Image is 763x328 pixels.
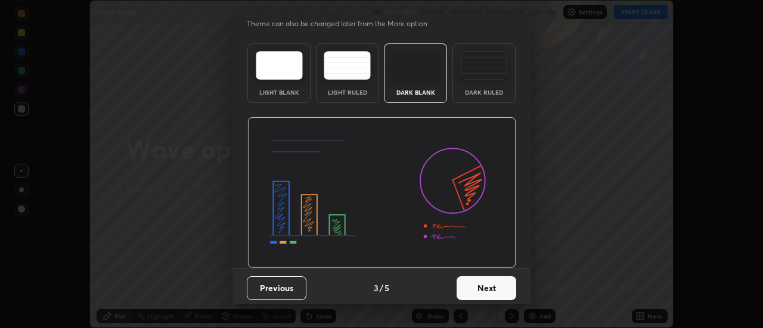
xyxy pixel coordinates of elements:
h4: 5 [384,282,389,294]
h4: / [380,282,383,294]
p: Theme can also be changed later from the More option [247,18,440,29]
button: Next [457,276,516,300]
h4: 3 [374,282,379,294]
div: Light Blank [255,89,303,95]
div: Light Ruled [324,89,371,95]
div: Dark Ruled [460,89,508,95]
img: darkThemeBanner.d06ce4a2.svg [247,117,516,268]
img: lightRuledTheme.5fabf969.svg [324,51,371,80]
div: Dark Blank [392,89,439,95]
img: darkRuledTheme.de295e13.svg [460,51,507,80]
img: darkTheme.f0cc69e5.svg [392,51,439,80]
button: Previous [247,276,306,300]
img: lightTheme.e5ed3b09.svg [256,51,303,80]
